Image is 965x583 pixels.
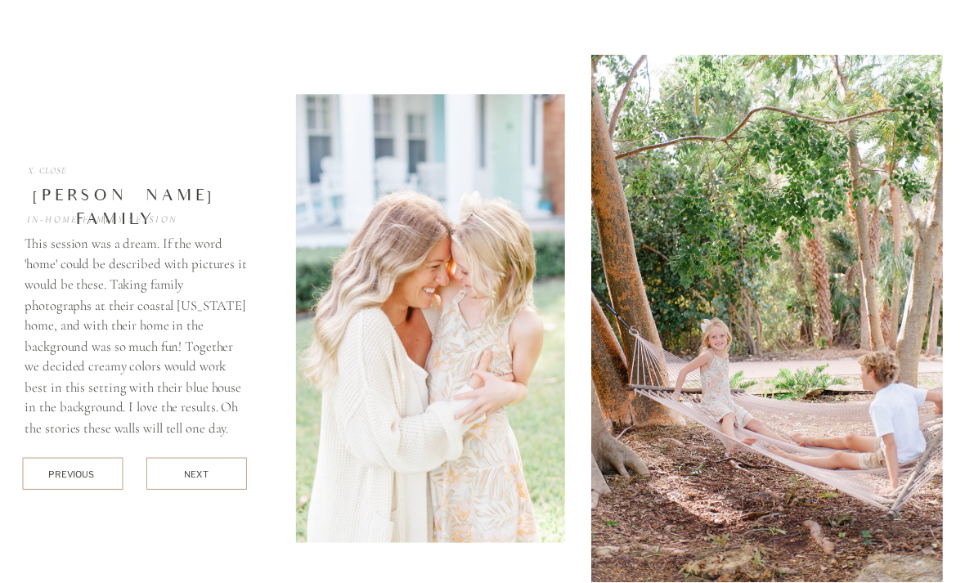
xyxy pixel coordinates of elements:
[184,469,209,481] div: next
[25,167,69,177] div: X. Close
[591,55,942,582] img: Kids playing in a hammock during their family photography session in Orlando, Florida.
[25,233,246,447] p: This session was a dream. If the word 'home' could be described with pictures it would be these. ...
[25,183,206,212] div: [PERSON_NAME] Family
[25,213,179,228] h2: In-HOme Family Session
[48,469,97,481] div: previous
[267,94,565,542] img: Mom holds daughter in a tight embrace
